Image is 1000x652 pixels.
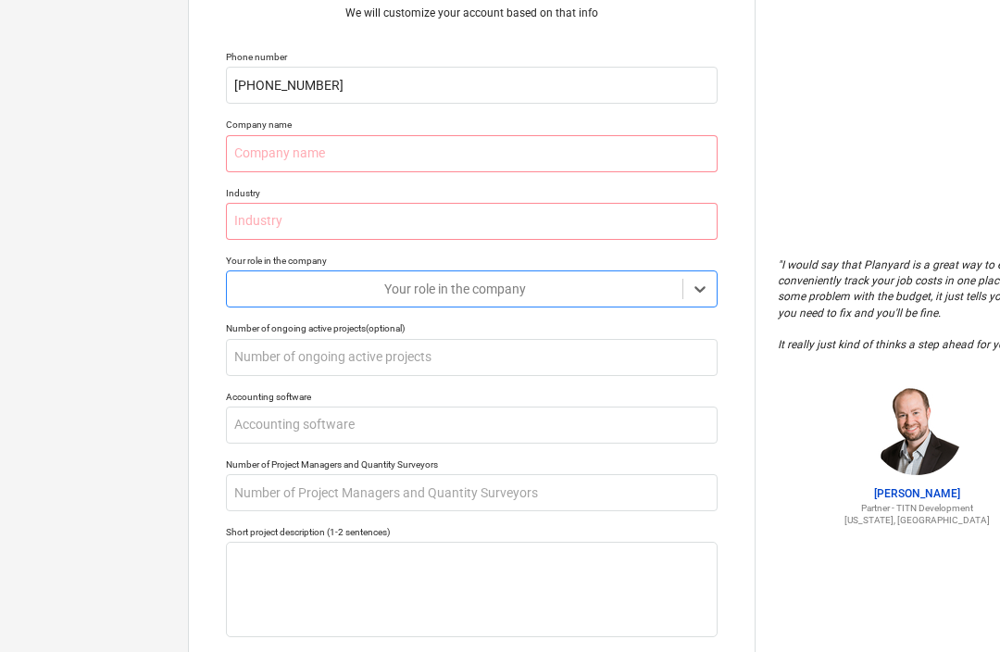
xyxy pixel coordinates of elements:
input: Industry [226,203,718,240]
input: Company name [226,135,718,172]
div: Short project description (1-2 sentences) [226,526,718,538]
div: Number of ongoing active projects (optional) [226,322,718,334]
div: Your role in the company [226,255,718,267]
div: Company name [226,119,718,131]
div: Number of Project Managers and Quantity Surveyors [226,458,718,470]
div: Accounting software [226,391,718,403]
input: Accounting software [226,407,718,444]
input: Number of ongoing active projects [226,339,718,376]
input: Number of Project Managers and Quantity Surveyors [226,474,718,511]
div: Phone number [226,51,718,63]
input: Your phone number [226,67,718,104]
p: We will customize your account based on that info [226,6,718,21]
iframe: Chat Widget [907,563,1000,652]
img: Jordan Cohen [870,382,963,475]
div: Industry [226,187,718,199]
